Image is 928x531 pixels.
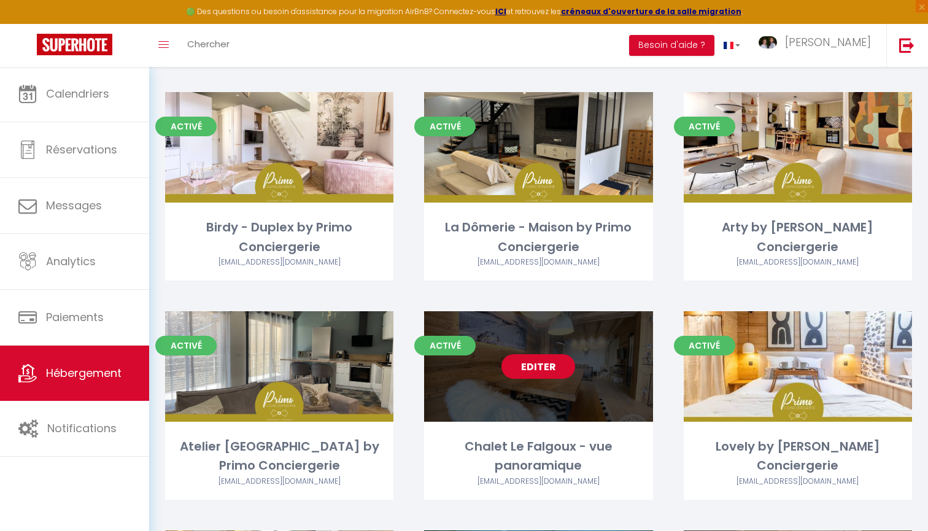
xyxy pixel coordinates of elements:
span: Analytics [46,254,96,269]
span: Chercher [187,37,230,50]
span: Activé [674,117,735,136]
img: logout [899,37,914,53]
div: Lovely by [PERSON_NAME] Conciergerie [684,437,912,476]
button: Ouvrir le widget de chat LiveChat [10,5,47,42]
span: Calendriers [46,86,109,101]
div: Airbnb [684,257,912,268]
a: Chercher [178,24,239,67]
div: Airbnb [165,257,393,268]
div: Airbnb [424,476,652,487]
img: ... [759,36,777,48]
iframe: Chat [876,476,919,522]
img: Super Booking [37,34,112,55]
span: Réservations [46,142,117,157]
span: Paiements [46,309,104,325]
span: [PERSON_NAME] [785,34,871,50]
div: Chalet Le Falgoux - vue panoramique [424,437,652,476]
span: Hébergement [46,365,122,381]
span: Activé [155,117,217,136]
span: Activé [414,336,476,355]
span: Activé [674,336,735,355]
div: La Dômerie - Maison by Primo Conciergerie [424,218,652,257]
span: Activé [414,117,476,136]
a: créneaux d'ouverture de la salle migration [561,6,741,17]
div: Airbnb [684,476,912,487]
a: Editer [501,354,575,379]
span: Activé [155,336,217,355]
button: Besoin d'aide ? [629,35,714,56]
div: Arty by [PERSON_NAME] Conciergerie [684,218,912,257]
div: Atelier [GEOGRAPHIC_DATA] by Primo Conciergerie [165,437,393,476]
span: Messages [46,198,102,213]
a: ... [PERSON_NAME] [749,24,886,67]
a: ICI [495,6,506,17]
span: Notifications [47,421,117,436]
div: Airbnb [424,257,652,268]
div: Airbnb [165,476,393,487]
div: Birdy - Duplex by Primo Conciergerie [165,218,393,257]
